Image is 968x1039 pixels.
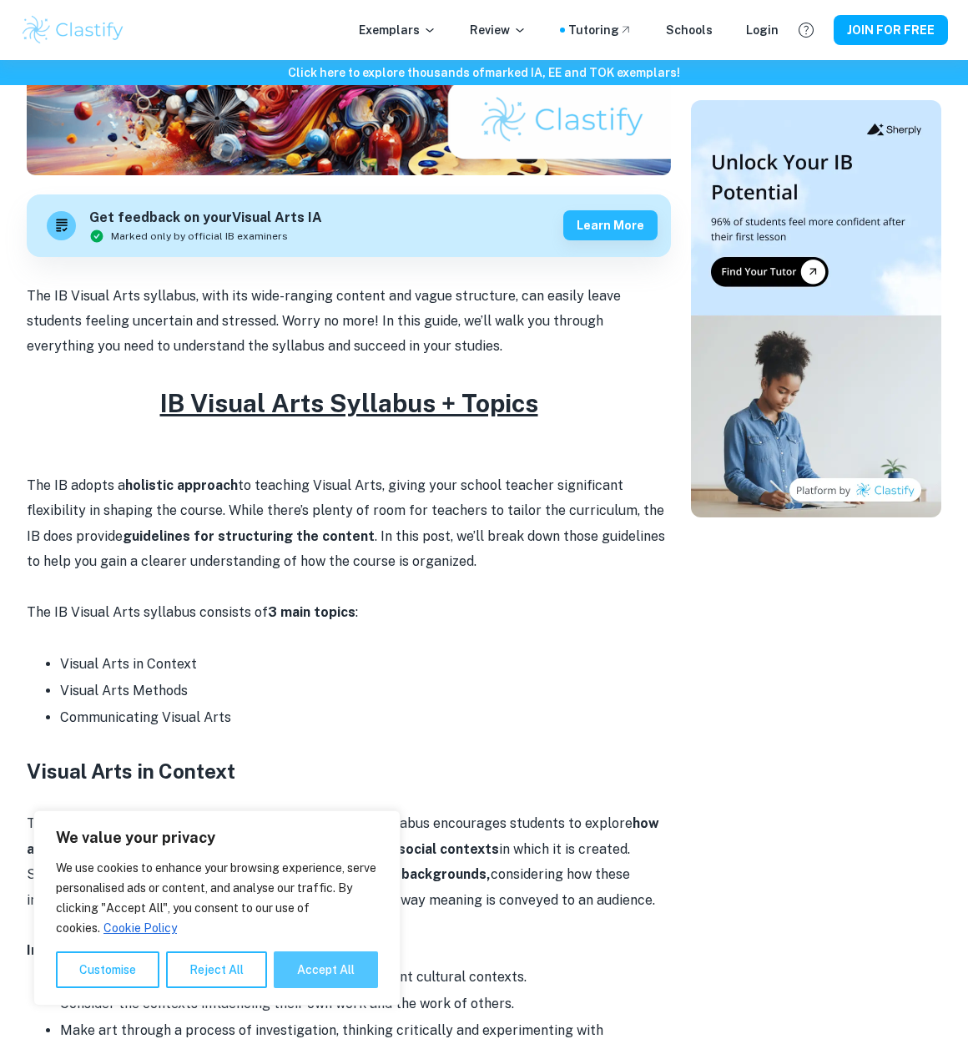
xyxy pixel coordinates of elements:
[27,194,671,257] a: Get feedback on yourVisual Arts IAMarked only by official IB examinersLearn more
[27,815,659,856] strong: how art is shaped by and reflects the cultural, historical, and social contexts
[123,528,375,544] strong: guidelines for structuring the content
[27,284,671,360] p: The IB Visual Arts syllabus, with its wide-ranging content and vague structure, can easily leave ...
[160,388,538,418] u: IB Visual Arts Syllabus + Topics
[20,13,126,47] img: Clastify logo
[792,16,820,44] button: Help and Feedback
[27,600,671,625] p: The IB Visual Arts syllabus consists of :
[568,21,633,39] a: Tutoring
[33,810,401,1006] div: We value your privacy
[60,651,671,678] li: Visual Arts in Context
[56,951,159,988] button: Customise
[274,951,378,988] button: Accept All
[103,920,178,936] a: Cookie Policy
[56,858,378,938] p: We use cookies to enhance your browsing experience, serve personalised ads or content, and analys...
[470,21,527,39] p: Review
[60,678,671,704] li: Visual Arts Methods
[359,21,436,39] p: Exemplars
[691,100,941,517] img: Thumbnail
[563,210,658,240] button: Learn more
[125,477,238,493] strong: holistic approach
[834,15,948,45] button: JOIN FOR FREE
[666,21,713,39] a: Schools
[27,811,671,913] p: The "Visual Arts in Context" theme in the IB Visual Arts syllabus encourages students to explore ...
[27,756,671,786] h3: Visual Arts in Context
[166,951,267,988] button: Reject All
[746,21,779,39] a: Login
[3,63,965,82] h6: Click here to explore thousands of marked IA, EE and TOK exemplars !
[27,473,671,575] p: The IB adopts a to teaching Visual Arts, giving your school teacher significant flexibility in sh...
[268,604,355,620] strong: 3 main topics
[111,229,288,244] span: Marked only by official IB examiners
[60,704,671,731] li: Communicating Visual Arts
[27,942,194,958] strong: In this topic, student will:
[56,828,378,848] p: We value your privacy
[89,208,322,229] h6: Get feedback on your Visual Arts IA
